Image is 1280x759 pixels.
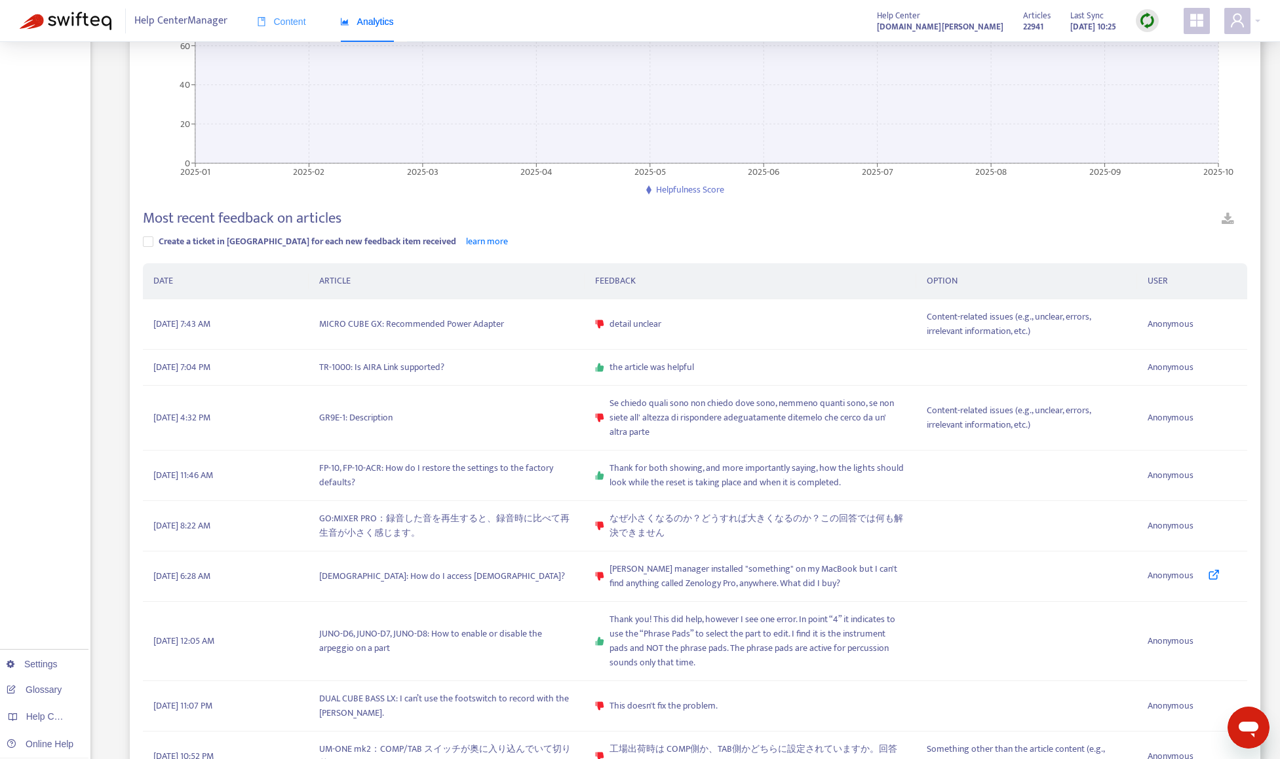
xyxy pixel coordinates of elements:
img: Swifteq [20,12,111,30]
td: TR-1000: Is AIRA Link supported? [309,350,585,386]
span: Last Sync [1070,9,1104,23]
span: dislike [595,413,604,422]
iframe: メッセージングウィンドウを開くボタン [1228,707,1270,749]
a: learn more [466,234,508,249]
th: ARTICLE [309,263,585,299]
tspan: 60 [180,38,190,53]
span: Anonymous [1148,468,1193,483]
span: Content-related issues (e.g., unclear, errors, irrelevant information, etc.) [927,403,1127,432]
span: Content [257,16,306,27]
span: Help Center Manager [134,9,227,33]
tspan: 0 [185,155,190,170]
span: dislike [595,320,604,329]
span: [DATE] 11:07 PM [153,699,212,713]
span: なぜ小さくなるのか？どうすれば大きくなるのか？この回答では何も解決できません [610,511,906,540]
span: Thank you! This did help, however I see one error. In point “4” it indicates to use the “Phrase P... [610,612,906,670]
span: This doesn't fix the problem. [610,699,718,713]
span: [PERSON_NAME] manager installed "something" on my MacBook but I can't find anything called Zenolo... [610,562,906,591]
span: user [1230,12,1245,28]
td: FP-10, FP-10-ACR: How do I restore the settings to the factory defaults? [309,451,585,501]
img: sync.dc5367851b00ba804db3.png [1139,12,1155,29]
span: book [257,17,266,26]
span: Thank for both showing, and more importantly saying, how the lights should look while the reset i... [610,461,906,490]
span: area-chart [340,17,349,26]
span: dislike [595,572,604,581]
td: JUNO-D6, JUNO-D7, JUNO-D8: How to enable or disable the arpeggio on a part [309,602,585,681]
span: dislike [595,521,604,530]
strong: [DOMAIN_NAME][PERSON_NAME] [877,20,1003,34]
span: Anonymous [1148,411,1193,425]
tspan: 2025-09 [1089,164,1121,179]
span: [DATE] 12:05 AM [153,634,214,648]
span: [DATE] 11:46 AM [153,468,213,483]
tspan: 2025-06 [748,164,780,179]
a: Glossary [7,684,62,695]
tspan: 2025-02 [294,164,325,179]
tspan: 2025-05 [634,164,666,179]
strong: [DATE] 10:25 [1070,20,1116,34]
tspan: 2025-07 [862,164,893,179]
span: Articles [1023,9,1051,23]
span: appstore [1189,12,1205,28]
th: DATE [143,263,309,299]
span: Anonymous [1148,634,1193,648]
span: Anonymous [1148,568,1193,584]
a: [DOMAIN_NAME][PERSON_NAME] [877,19,1003,34]
td: MICRO CUBE GX: Recommended Power Adapter [309,299,585,350]
tspan: 2025-01 [180,164,210,179]
th: OPTION [916,263,1137,299]
th: USER [1137,263,1247,299]
span: the article was helpful [610,360,694,375]
td: [DEMOGRAPHIC_DATA]: How do I access [DEMOGRAPHIC_DATA]? [309,551,585,602]
span: like [595,637,604,646]
span: [DATE] 7:04 PM [153,360,210,375]
span: [DATE] 8:22 AM [153,519,210,533]
span: like [595,471,604,480]
span: dislike [595,701,604,711]
a: Online Help [7,739,73,749]
span: Anonymous [1148,699,1193,713]
span: Content-related issues (e.g., unclear, errors, irrelevant information, etc.) [927,310,1127,339]
span: detail unclear [610,317,661,331]
tspan: 2025-04 [520,164,553,179]
span: [DATE] 7:43 AM [153,317,210,331]
td: GR9E-1: Description [309,386,585,451]
span: Create a ticket in [GEOGRAPHIC_DATA] for each new feedback item received [159,234,456,249]
td: GO:MIXER PRO：録音した音を再生すると、録音時に比べて再生音が小さく感じます。 [309,501,585,551]
strong: 22941 [1023,20,1043,34]
span: [DATE] 6:28 AM [153,569,210,583]
span: Helpfulness Score [656,182,724,197]
span: Anonymous [1148,317,1193,331]
span: [DATE] 4:32 PM [153,411,210,425]
tspan: 2025-10 [1203,164,1233,179]
span: Anonymous [1148,360,1193,375]
a: Settings [7,659,58,669]
tspan: 20 [180,117,190,132]
span: Anonymous [1148,519,1193,533]
tspan: 2025-03 [407,164,438,179]
span: like [595,363,604,372]
tspan: 40 [180,77,190,92]
tspan: 2025-08 [976,164,1007,179]
span: Help Centers [26,711,80,722]
span: Se chiedo quali sono non chiedo dove sono, nemmeno quanti sono, se non siete all' altezza di risp... [610,396,906,439]
span: Analytics [340,16,394,27]
td: DUAL CUBE BASS LX: I can’t use the footswitch to record with the [PERSON_NAME]. [309,681,585,731]
th: FEEDBACK [585,263,916,299]
span: Help Center [877,9,920,23]
h4: Most recent feedback on articles [143,210,341,227]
